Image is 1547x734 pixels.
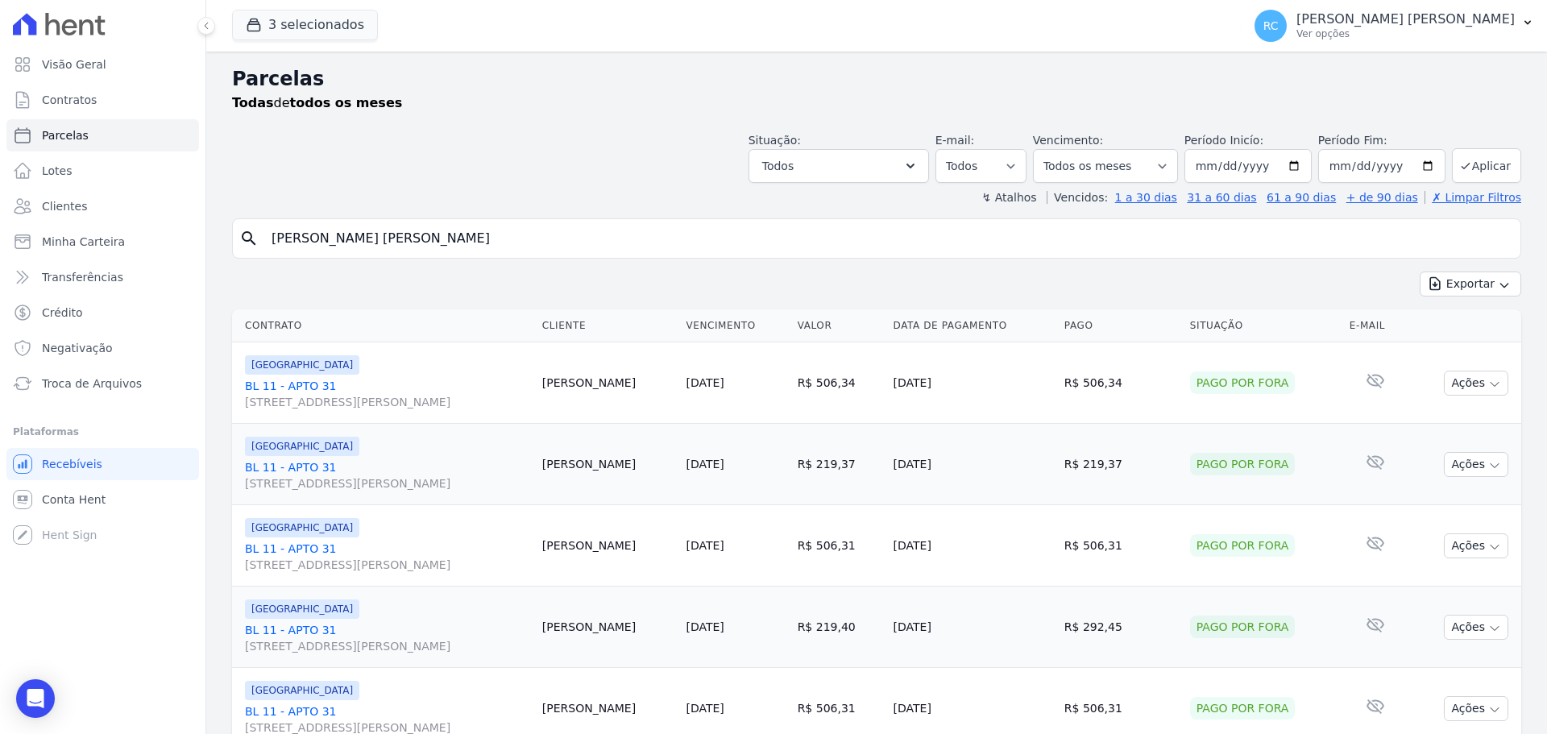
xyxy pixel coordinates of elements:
[1444,452,1508,477] button: Ações
[1184,134,1263,147] label: Período Inicío:
[1190,697,1296,719] div: Pago por fora
[1058,424,1184,505] td: R$ 219,37
[42,163,73,179] span: Lotes
[6,84,199,116] a: Contratos
[1058,587,1184,668] td: R$ 292,45
[245,681,359,700] span: [GEOGRAPHIC_DATA]
[887,505,1058,587] td: [DATE]
[6,367,199,400] a: Troca de Arquivos
[42,198,87,214] span: Clientes
[791,342,887,424] td: R$ 506,34
[42,269,123,285] span: Transferências
[686,458,724,471] a: [DATE]
[981,191,1036,204] label: ↯ Atalhos
[1187,191,1256,204] a: 31 a 60 dias
[6,48,199,81] a: Visão Geral
[1184,309,1343,342] th: Situação
[42,456,102,472] span: Recebíveis
[887,309,1058,342] th: Data de Pagamento
[6,297,199,329] a: Crédito
[42,234,125,250] span: Minha Carteira
[686,620,724,633] a: [DATE]
[1190,453,1296,475] div: Pago por fora
[42,92,97,108] span: Contratos
[536,342,680,424] td: [PERSON_NAME]
[1444,533,1508,558] button: Ações
[1444,696,1508,721] button: Ações
[1318,132,1445,149] label: Período Fim:
[13,422,193,442] div: Plataformas
[245,622,529,654] a: BL 11 - APTO 31[STREET_ADDRESS][PERSON_NAME]
[245,518,359,537] span: [GEOGRAPHIC_DATA]
[791,309,887,342] th: Valor
[245,557,529,573] span: [STREET_ADDRESS][PERSON_NAME]
[1444,615,1508,640] button: Ações
[749,134,801,147] label: Situação:
[245,475,529,491] span: [STREET_ADDRESS][PERSON_NAME]
[679,309,790,342] th: Vencimento
[935,134,975,147] label: E-mail:
[262,222,1514,255] input: Buscar por nome do lote ou do cliente
[245,355,359,375] span: [GEOGRAPHIC_DATA]
[6,448,199,480] a: Recebíveis
[232,95,274,110] strong: Todas
[1033,134,1103,147] label: Vencimento:
[1047,191,1108,204] label: Vencidos:
[686,702,724,715] a: [DATE]
[1058,505,1184,587] td: R$ 506,31
[1115,191,1177,204] a: 1 a 30 dias
[536,309,680,342] th: Cliente
[6,226,199,258] a: Minha Carteira
[1452,148,1521,183] button: Aplicar
[686,539,724,552] a: [DATE]
[1346,191,1418,204] a: + de 90 dias
[749,149,929,183] button: Todos
[1263,20,1279,31] span: RC
[42,56,106,73] span: Visão Geral
[1296,27,1515,40] p: Ver opções
[791,505,887,587] td: R$ 506,31
[232,309,536,342] th: Contrato
[6,483,199,516] a: Conta Hent
[245,459,529,491] a: BL 11 - APTO 31[STREET_ADDRESS][PERSON_NAME]
[6,190,199,222] a: Clientes
[42,491,106,508] span: Conta Hent
[42,305,83,321] span: Crédito
[232,10,378,40] button: 3 selecionados
[536,587,680,668] td: [PERSON_NAME]
[791,587,887,668] td: R$ 219,40
[686,376,724,389] a: [DATE]
[6,119,199,151] a: Parcelas
[16,679,55,718] div: Open Intercom Messenger
[290,95,403,110] strong: todos os meses
[1296,11,1515,27] p: [PERSON_NAME] [PERSON_NAME]
[791,424,887,505] td: R$ 219,37
[245,378,529,410] a: BL 11 - APTO 31[STREET_ADDRESS][PERSON_NAME]
[1058,309,1184,342] th: Pago
[245,437,359,456] span: [GEOGRAPHIC_DATA]
[6,261,199,293] a: Transferências
[239,229,259,248] i: search
[887,342,1058,424] td: [DATE]
[42,127,89,143] span: Parcelas
[536,424,680,505] td: [PERSON_NAME]
[1444,371,1508,396] button: Ações
[536,505,680,587] td: [PERSON_NAME]
[232,64,1521,93] h2: Parcelas
[762,156,794,176] span: Todos
[42,375,142,392] span: Troca de Arquivos
[1420,272,1521,297] button: Exportar
[887,424,1058,505] td: [DATE]
[1058,342,1184,424] td: R$ 506,34
[245,599,359,619] span: [GEOGRAPHIC_DATA]
[245,394,529,410] span: [STREET_ADDRESS][PERSON_NAME]
[1190,534,1296,557] div: Pago por fora
[1190,371,1296,394] div: Pago por fora
[1190,616,1296,638] div: Pago por fora
[232,93,402,113] p: de
[245,638,529,654] span: [STREET_ADDRESS][PERSON_NAME]
[42,340,113,356] span: Negativação
[1343,309,1408,342] th: E-mail
[887,587,1058,668] td: [DATE]
[1267,191,1336,204] a: 61 a 90 dias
